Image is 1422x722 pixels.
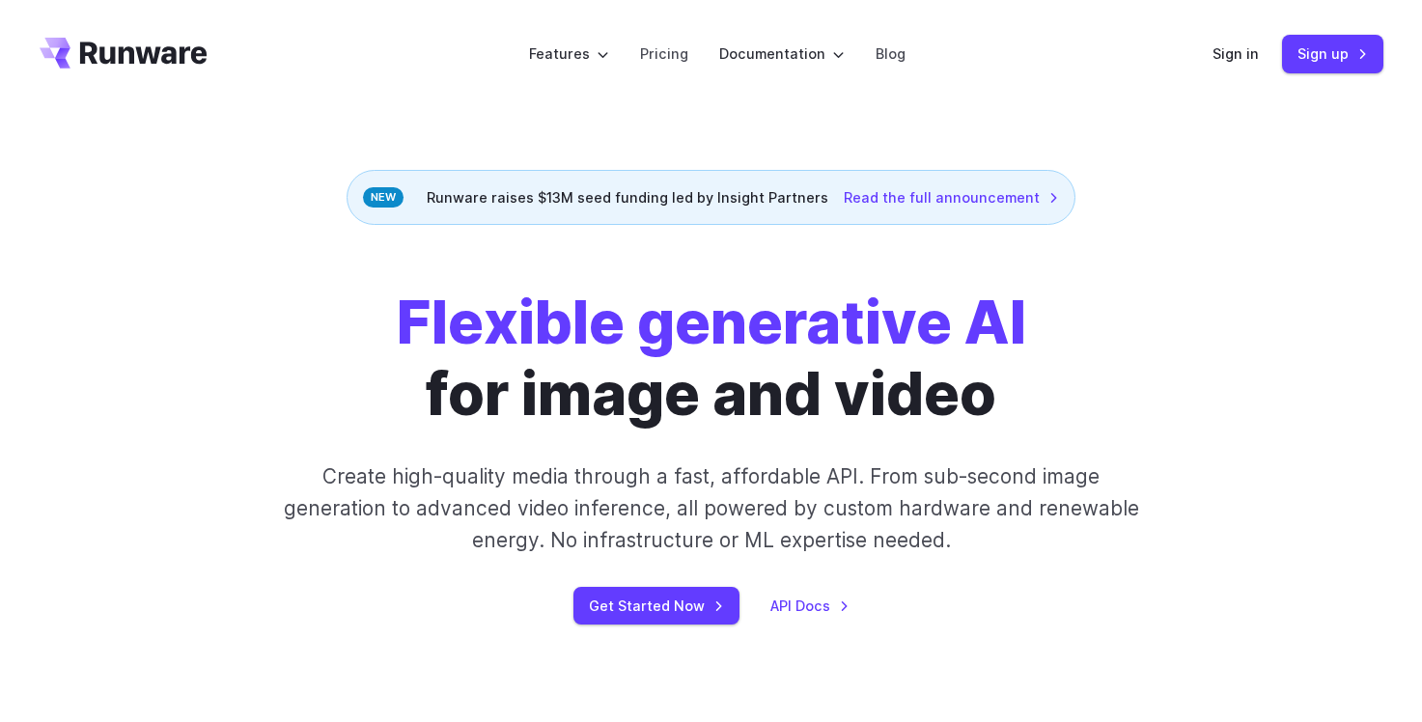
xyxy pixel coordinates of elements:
[770,595,850,617] a: API Docs
[844,186,1059,208] a: Read the full announcement
[1213,42,1259,65] a: Sign in
[397,286,1026,358] strong: Flexible generative AI
[1282,35,1383,72] a: Sign up
[347,170,1075,225] div: Runware raises $13M seed funding led by Insight Partners
[640,42,688,65] a: Pricing
[281,460,1141,557] p: Create high-quality media through a fast, affordable API. From sub-second image generation to adv...
[876,42,906,65] a: Blog
[529,42,609,65] label: Features
[719,42,845,65] label: Documentation
[397,287,1026,429] h1: for image and video
[40,38,208,69] a: Go to /
[573,587,739,625] a: Get Started Now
